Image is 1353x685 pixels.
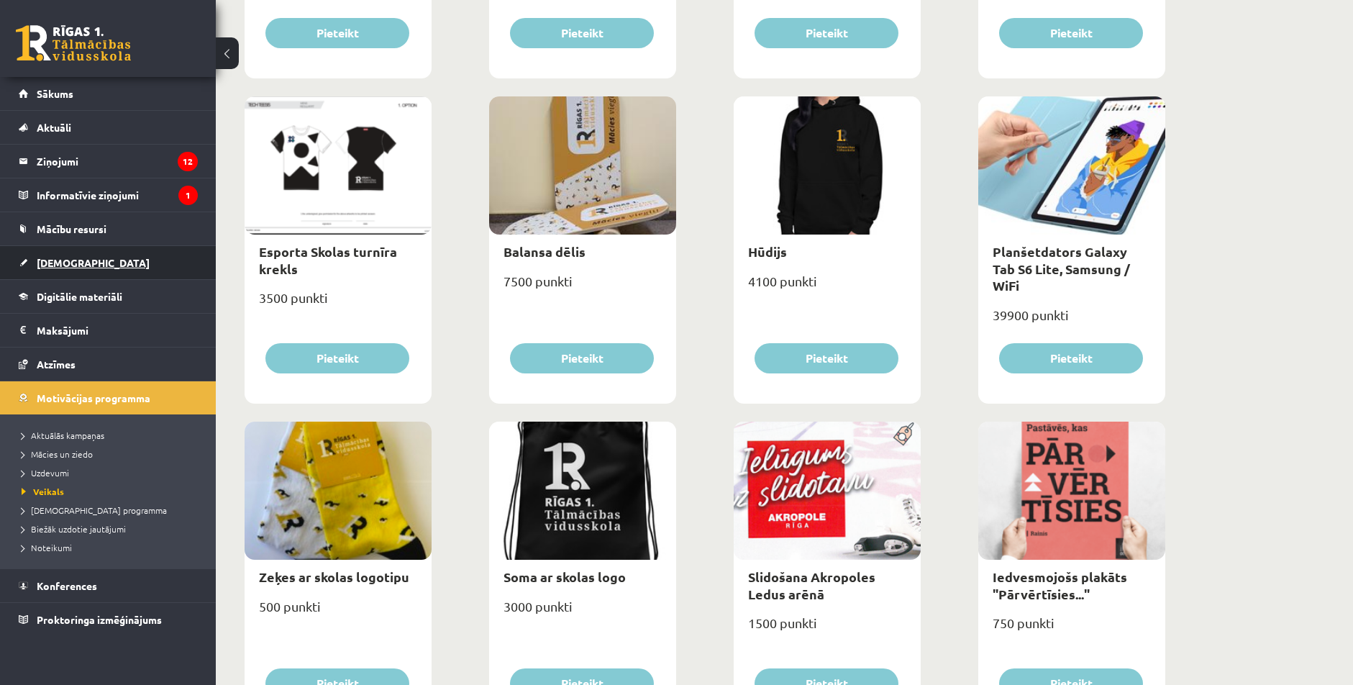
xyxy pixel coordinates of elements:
span: Proktoringa izmēģinājums [37,613,162,626]
div: 3000 punkti [489,594,676,630]
a: Aktuālās kampaņas [22,429,201,442]
a: Motivācijas programma [19,381,198,414]
legend: Maksājumi [37,314,198,347]
a: Hūdijs [748,243,787,260]
button: Pieteikt [510,18,654,48]
button: Pieteikt [265,343,409,373]
a: Planšetdators Galaxy Tab S6 Lite, Samsung / WiFi [993,243,1130,294]
a: Iedvesmojošs plakāts "Pārvērtīsies..." [993,568,1127,602]
span: Mācies un ziedo [22,448,93,460]
a: Maksājumi [19,314,198,347]
a: Zeķes ar skolas logotipu [259,568,409,585]
div: 7500 punkti [489,269,676,305]
a: Veikals [22,485,201,498]
button: Pieteikt [755,18,898,48]
span: Veikals [22,486,64,497]
span: Digitālie materiāli [37,290,122,303]
div: 500 punkti [245,594,432,630]
a: Noteikumi [22,541,201,554]
legend: Informatīvie ziņojumi [37,178,198,212]
button: Pieteikt [265,18,409,48]
a: Aktuāli [19,111,198,144]
a: Balansa dēlis [504,243,586,260]
a: Digitālie materiāli [19,280,198,313]
div: 750 punkti [978,611,1165,647]
div: 3500 punkti [245,286,432,322]
button: Pieteikt [510,343,654,373]
a: Proktoringa izmēģinājums [19,603,198,636]
a: Biežāk uzdotie jautājumi [22,522,201,535]
span: Aktuāli [37,121,71,134]
a: Slidošana Akropoles Ledus arēnā [748,568,875,602]
a: Soma ar skolas logo [504,568,626,585]
span: Aktuālās kampaņas [22,430,104,441]
a: Mācību resursi [19,212,198,245]
img: Populāra prece [888,422,921,446]
a: Konferences [19,569,198,602]
a: Ziņojumi12 [19,145,198,178]
span: Mācību resursi [37,222,106,235]
span: Atzīmes [37,358,76,371]
button: Pieteikt [755,343,898,373]
i: 12 [178,152,198,171]
div: 39900 punkti [978,303,1165,339]
a: Uzdevumi [22,466,201,479]
a: Atzīmes [19,348,198,381]
span: Biežāk uzdotie jautājumi [22,523,126,535]
a: Rīgas 1. Tālmācības vidusskola [16,25,131,61]
span: Sākums [37,87,73,100]
span: Motivācijas programma [37,391,150,404]
i: 1 [178,186,198,205]
a: Informatīvie ziņojumi1 [19,178,198,212]
span: [DEMOGRAPHIC_DATA] programma [22,504,167,516]
a: Sākums [19,77,198,110]
span: Uzdevumi [22,467,69,478]
span: Konferences [37,579,97,592]
button: Pieteikt [999,18,1143,48]
legend: Ziņojumi [37,145,198,178]
a: [DEMOGRAPHIC_DATA] programma [22,504,201,517]
a: Esporta Skolas turnīra krekls [259,243,397,276]
a: Mācies un ziedo [22,448,201,461]
span: [DEMOGRAPHIC_DATA] [37,256,150,269]
div: 4100 punkti [734,269,921,305]
a: [DEMOGRAPHIC_DATA] [19,246,198,279]
span: Noteikumi [22,542,72,553]
button: Pieteikt [999,343,1143,373]
div: 1500 punkti [734,611,921,647]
